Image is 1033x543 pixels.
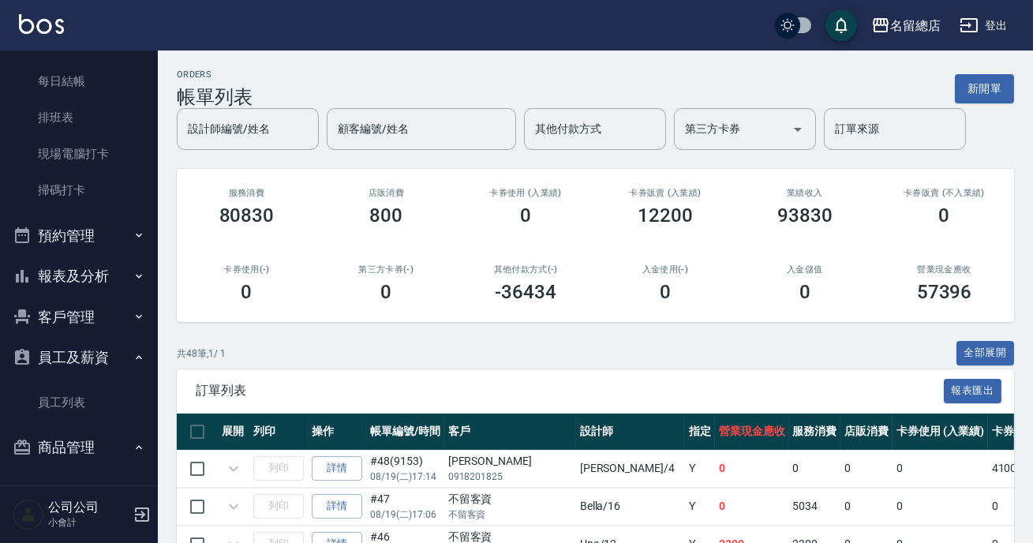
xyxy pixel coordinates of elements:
button: 報表匯出 [944,379,1002,403]
h3: 0 [660,281,671,303]
button: 新開單 [955,74,1014,103]
td: 0 [893,450,988,487]
th: 服務消費 [789,414,841,451]
td: 0 [715,450,789,487]
td: Y [685,488,715,525]
h2: ORDERS [177,69,253,80]
h2: 入金使用(-) [614,264,716,275]
button: 預約管理 [6,215,152,257]
p: 0918201825 [448,470,572,484]
h3: 12200 [638,204,693,227]
h3: 0 [939,204,950,227]
p: 不留客資 [448,507,572,522]
h2: 卡券使用 (入業績) [475,188,577,198]
h2: 店販消費 [335,188,437,198]
button: 登出 [953,11,1014,40]
h2: 卡券使用(-) [196,264,298,275]
th: 營業現金應收 [715,414,789,451]
a: 現場電腦打卡 [6,136,152,172]
h2: 入金儲值 [754,264,855,275]
th: 展開 [218,414,249,451]
h3: 57396 [917,281,972,303]
button: 全部展開 [956,341,1015,365]
td: Bella /16 [576,488,685,525]
td: 0 [840,450,893,487]
h2: 營業現金應收 [893,264,995,275]
td: 0 [789,450,841,487]
button: 商品管理 [6,427,152,468]
td: #48 (9153) [366,450,444,487]
a: 詳情 [312,494,362,519]
h2: 卡券販賣 (入業績) [614,188,716,198]
button: save [825,9,857,41]
a: 員工列表 [6,384,152,421]
h3: -36434 [495,281,556,303]
button: 員工及薪資 [6,337,152,378]
h3: 服務消費 [196,188,298,198]
h3: 800 [369,204,402,227]
a: 新開單 [955,81,1014,95]
h3: 0 [520,204,531,227]
th: 設計師 [576,414,685,451]
td: 5034 [789,488,841,525]
span: 訂單列表 [196,383,944,399]
th: 帳單編號/時間 [366,414,444,451]
h2: 卡券販賣 (不入業績) [893,188,995,198]
img: Logo [19,14,64,34]
p: 共 48 筆, 1 / 1 [177,346,226,361]
th: 列印 [249,414,308,451]
a: 詳情 [312,456,362,481]
h2: 其他付款方式(-) [475,264,577,275]
a: 每日結帳 [6,63,152,99]
h2: 業績收入 [754,188,855,198]
h3: 0 [380,281,391,303]
td: 0 [840,488,893,525]
td: 0 [893,488,988,525]
button: 名留總店 [865,9,947,42]
h3: 93830 [777,204,833,227]
h3: 0 [241,281,252,303]
a: 報表匯出 [944,382,1002,397]
a: 商品列表 [6,474,152,510]
p: 小會計 [48,515,129,530]
a: 掃碼打卡 [6,172,152,208]
th: 店販消費 [840,414,893,451]
img: Person [13,499,44,530]
h2: 第三方卡券(-) [335,264,437,275]
h3: 80830 [219,204,275,227]
td: [PERSON_NAME] /4 [576,450,685,487]
button: 報表及分析 [6,256,152,297]
p: 08/19 (二) 17:14 [370,470,440,484]
td: #47 [366,488,444,525]
div: [PERSON_NAME] [448,453,572,470]
button: 客戶管理 [6,297,152,338]
th: 操作 [308,414,366,451]
button: Open [785,117,810,142]
div: 不留客資 [448,491,572,507]
a: 排班表 [6,99,152,136]
h5: 公司公司 [48,500,129,515]
th: 指定 [685,414,715,451]
h3: 0 [799,281,810,303]
h3: 帳單列表 [177,86,253,108]
th: 卡券使用 (入業績) [893,414,988,451]
p: 08/19 (二) 17:06 [370,507,440,522]
th: 客戶 [444,414,576,451]
div: 名留總店 [890,16,941,36]
td: 0 [715,488,789,525]
td: Y [685,450,715,487]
